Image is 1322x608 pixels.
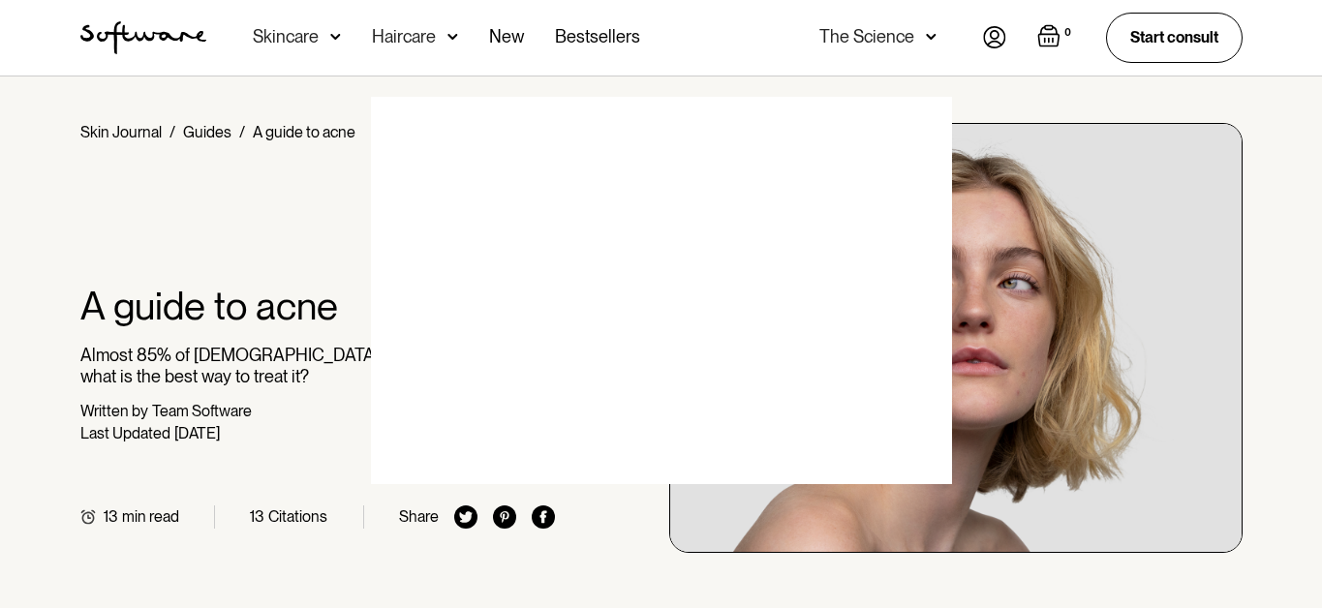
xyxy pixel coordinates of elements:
a: Skin Journal [80,123,162,141]
a: Open empty cart [1037,24,1075,51]
img: arrow down [330,27,341,46]
a: home [80,21,206,54]
div: 13 [104,507,118,526]
div: 13 [250,507,264,526]
img: arrow down [447,27,458,46]
div: [DATE] [174,424,220,442]
div: Citations [268,507,327,526]
div: min read [122,507,179,526]
img: twitter icon [454,505,477,529]
div: A guide to acne [253,123,355,141]
div: Written by [80,402,148,420]
h1: A guide to acne [80,283,556,329]
p: Almost 85% of [DEMOGRAPHIC_DATA] experience acne but what is the best way to treat it? [80,345,556,386]
img: blank image [371,97,952,484]
div: Last Updated [80,424,170,442]
div: Haircare [372,27,436,46]
div: The Science [819,27,914,46]
div: / [169,123,175,141]
img: pinterest icon [493,505,516,529]
div: / [239,123,245,141]
img: facebook icon [532,505,555,529]
img: Software Logo [80,21,206,54]
div: Team Software [152,402,252,420]
div: Skincare [253,27,319,46]
img: arrow down [926,27,937,46]
div: 0 [1061,24,1075,42]
a: Guides [183,123,231,141]
a: Start consult [1106,13,1243,62]
div: Share [399,507,439,526]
